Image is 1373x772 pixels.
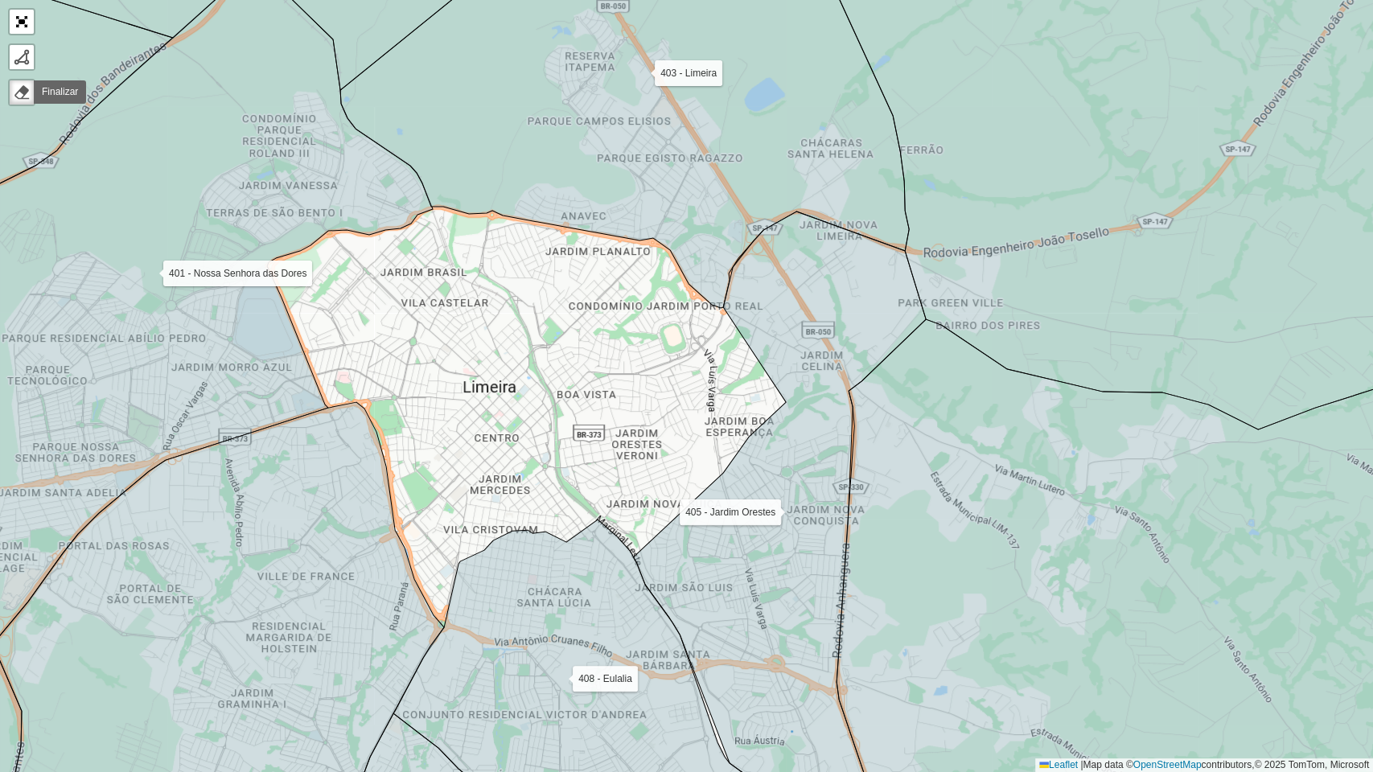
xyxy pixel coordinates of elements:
div: Remover camada(s) [10,80,34,105]
div: Desenhar um polígono [10,45,34,69]
a: OpenStreetMap [1133,759,1202,770]
span: | [1080,759,1083,770]
a: Abrir mapa em tela cheia [10,10,34,34]
a: Finalizar [34,80,86,104]
div: Map data © contributors,© 2025 TomTom, Microsoft [1035,758,1373,772]
a: Leaflet [1039,759,1078,770]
